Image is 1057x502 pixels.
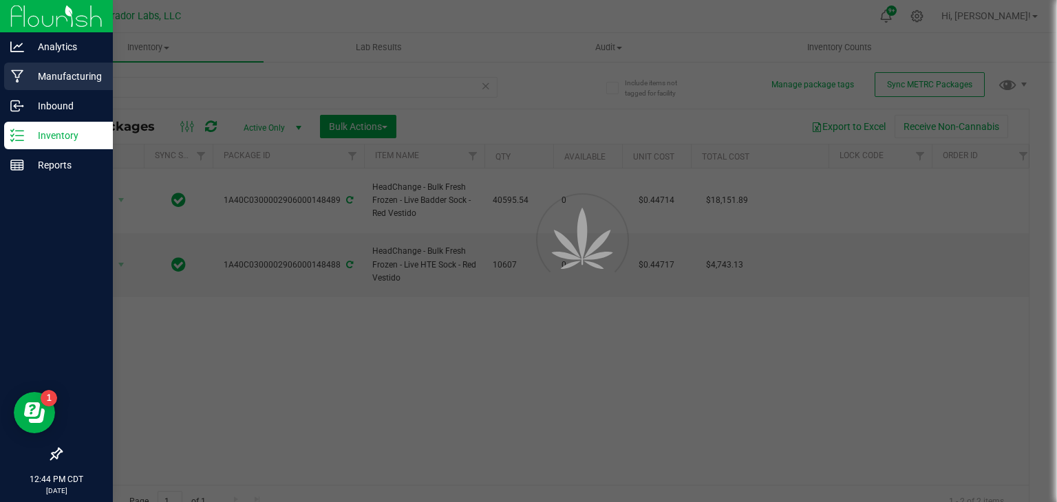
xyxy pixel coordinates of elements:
[10,69,24,83] inline-svg: Manufacturing
[10,158,24,172] inline-svg: Reports
[24,127,107,144] p: Inventory
[10,129,24,142] inline-svg: Inventory
[41,390,57,406] iframe: Resource center unread badge
[10,99,24,113] inline-svg: Inbound
[24,98,107,114] p: Inbound
[24,157,107,173] p: Reports
[14,392,55,433] iframe: Resource center
[6,473,107,485] p: 12:44 PM CDT
[6,485,107,496] p: [DATE]
[24,39,107,55] p: Analytics
[10,40,24,54] inline-svg: Analytics
[24,68,107,85] p: Manufacturing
